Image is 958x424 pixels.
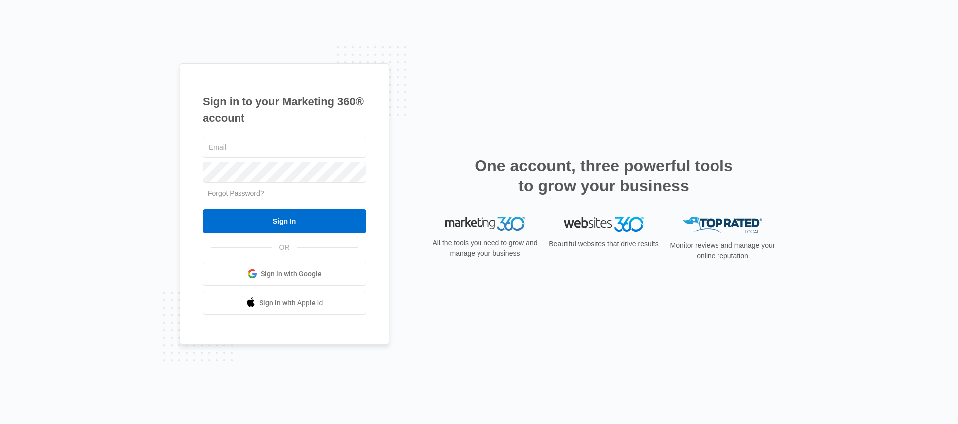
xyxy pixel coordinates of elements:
[548,239,660,249] p: Beautiful websites that drive results
[564,217,644,231] img: Websites 360
[683,217,762,233] img: Top Rated Local
[472,156,736,196] h2: One account, three powerful tools to grow your business
[208,189,264,197] a: Forgot Password?
[429,238,541,259] p: All the tools you need to grow and manage your business
[203,93,366,126] h1: Sign in to your Marketing 360® account
[272,242,297,253] span: OR
[203,137,366,158] input: Email
[259,298,323,308] span: Sign in with Apple Id
[203,291,366,315] a: Sign in with Apple Id
[203,209,366,233] input: Sign In
[445,217,525,231] img: Marketing 360
[667,240,778,261] p: Monitor reviews and manage your online reputation
[261,269,322,279] span: Sign in with Google
[203,262,366,286] a: Sign in with Google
